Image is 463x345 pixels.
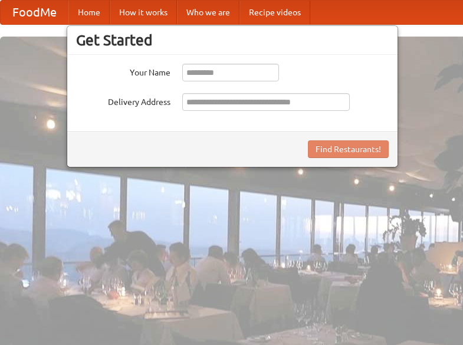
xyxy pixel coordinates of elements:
[1,1,68,24] a: FoodMe
[76,31,389,49] h3: Get Started
[76,93,170,108] label: Delivery Address
[308,140,389,158] button: Find Restaurants!
[110,1,177,24] a: How it works
[76,64,170,78] label: Your Name
[177,1,239,24] a: Who we are
[239,1,310,24] a: Recipe videos
[68,1,110,24] a: Home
